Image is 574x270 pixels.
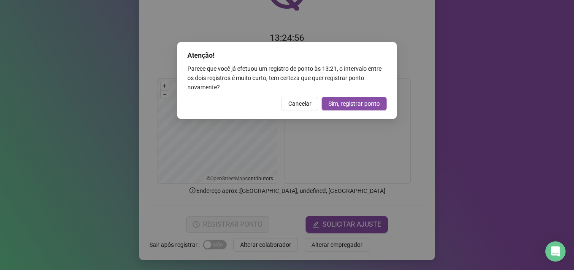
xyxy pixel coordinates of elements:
div: Open Intercom Messenger [545,241,566,262]
div: Atenção! [187,51,387,61]
button: Sim, registrar ponto [322,97,387,110]
span: Sim, registrar ponto [328,99,380,108]
span: Cancelar [288,99,311,108]
div: Parece que você já efetuou um registro de ponto às 13:21 , o intervalo entre os dois registros é ... [187,64,387,92]
button: Cancelar [282,97,318,110]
